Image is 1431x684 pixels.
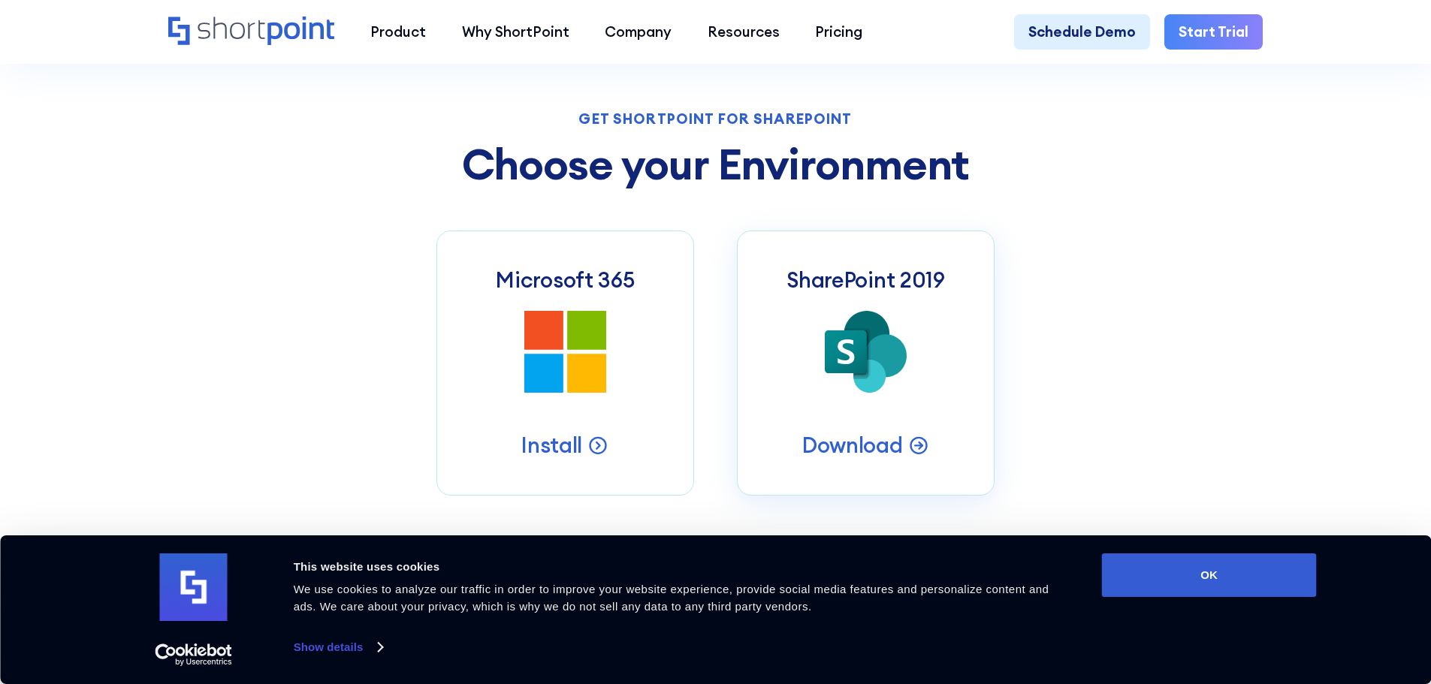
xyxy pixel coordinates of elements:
[444,14,587,50] a: Why ShortPoint
[168,17,334,47] a: Home
[352,14,444,50] a: Product
[605,21,672,43] div: Company
[587,14,690,50] a: Company
[798,14,881,50] a: Pricing
[737,231,995,495] a: SharePoint 2019Download
[294,636,382,658] a: Show details
[786,267,945,293] h3: SharePoint 2019
[436,231,694,495] a: Microsoft 365Install
[802,431,903,459] p: Download
[1014,14,1150,50] a: Schedule Demo
[708,21,780,43] div: Resources
[160,553,228,621] img: logo
[436,140,995,188] h2: Choose your Environment
[1164,14,1263,50] a: Start Trial
[370,21,426,43] div: Product
[294,583,1049,613] span: We use cookies to analyze our traffic in order to improve your website experience, provide social...
[690,14,798,50] a: Resources
[128,643,259,666] a: Usercentrics Cookiebot - opens in a new window
[521,431,582,459] p: Install
[1102,553,1317,597] button: OK
[462,21,569,43] div: Why ShortPoint
[496,267,634,293] h3: Microsoft 365
[294,558,1068,576] div: This website uses cookies
[815,21,862,43] div: Pricing
[436,112,995,126] div: Get Shortpoint for Sharepoint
